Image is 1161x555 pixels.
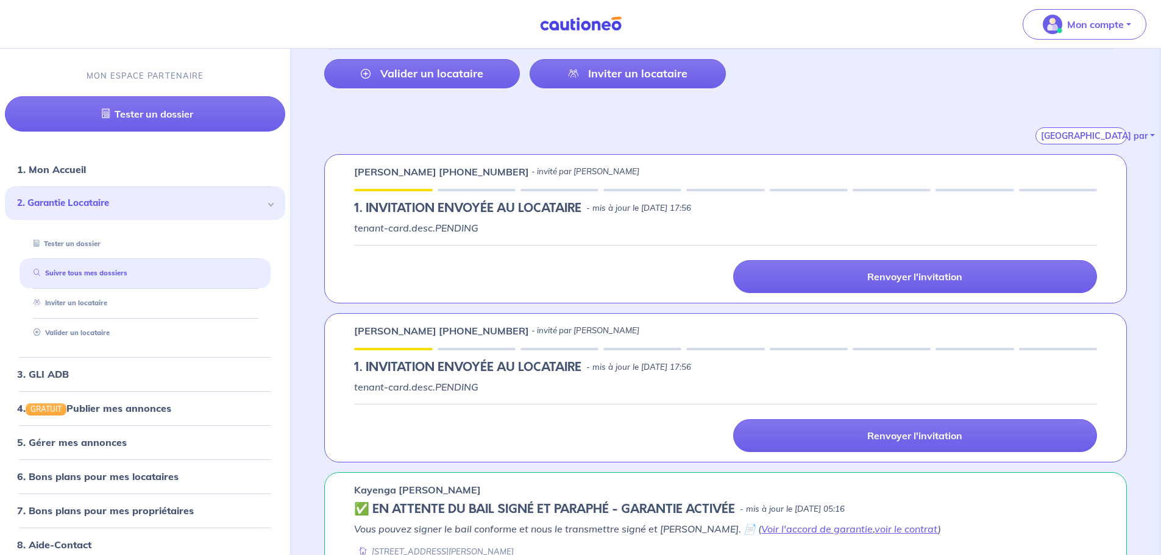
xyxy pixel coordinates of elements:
div: 3. GLI ADB [5,362,285,386]
p: [PERSON_NAME] [PHONE_NUMBER] [354,323,529,338]
a: 8. Aide-Contact [17,539,91,551]
p: [PERSON_NAME] [PHONE_NUMBER] [354,164,529,179]
button: [GEOGRAPHIC_DATA] par [1035,127,1127,144]
div: Inviter un locataire [20,293,271,313]
a: 7. Bons plans pour mes propriétaires [17,504,194,517]
a: Inviter un locataire [29,299,107,307]
p: tenant-card.desc.PENDING [354,221,1097,235]
div: Suivre tous mes dossiers [20,264,271,284]
div: state: PENDING, Context: [354,360,1097,375]
a: 4.GRATUITPublier mes annonces [17,402,171,414]
p: - invité par [PERSON_NAME] [531,166,639,178]
a: Valider un locataire [29,328,110,337]
a: 3. GLI ADB [17,368,69,380]
em: Vous pouvez signer le bail conforme et nous le transmettre signé et [PERSON_NAME]. 📄 ( , ) [354,523,941,535]
div: 4.GRATUITPublier mes annonces [5,396,285,420]
p: - invité par [PERSON_NAME] [531,325,639,337]
h5: ✅️️️ EN ATTENTE DU BAIL SIGNÉ ET PARAPHÉ - GARANTIE ACTIVÉE [354,502,735,517]
a: 6. Bons plans pour mes locataires [17,470,179,483]
div: state: CONTRACT-SIGNED, Context: FINISHED,FINISHED [354,502,1097,517]
div: 1. Mon Accueil [5,157,285,182]
p: - mis à jour le [DATE] 17:56 [586,361,691,373]
p: - mis à jour le [DATE] 17:56 [586,202,691,214]
img: illu_account_valid_menu.svg [1043,15,1062,34]
div: state: PENDING, Context: [354,201,1097,216]
a: Suivre tous mes dossiers [29,269,127,278]
p: MON ESPACE PARTENAIRE [87,70,204,82]
a: voir le contrat [875,523,938,535]
div: Tester un dossier [20,234,271,254]
a: 5. Gérer mes annonces [17,436,127,448]
a: Renvoyer l'invitation [733,260,1097,293]
img: Cautioneo [535,16,627,32]
div: Valider un locataire [20,323,271,343]
button: illu_account_valid_menu.svgMon compte [1023,9,1146,40]
a: 1. Mon Accueil [17,163,86,175]
a: Tester un dossier [29,239,101,248]
div: 2. Garantie Locataire [5,186,285,220]
p: tenant-card.desc.PENDING [354,380,1097,394]
h5: 1.︎ INVITATION ENVOYÉE AU LOCATAIRE [354,360,581,375]
p: Mon compte [1067,17,1124,32]
a: Renvoyer l'invitation [733,419,1097,452]
a: Valider un locataire [324,59,520,88]
h5: 1.︎ INVITATION ENVOYÉE AU LOCATAIRE [354,201,581,216]
div: 7. Bons plans pour mes propriétaires [5,498,285,523]
p: Renvoyer l'invitation [867,270,962,283]
a: Tester un dossier [5,96,285,132]
div: 5. Gérer mes annonces [5,430,285,454]
a: Voir l'accord de garantie [761,523,873,535]
p: Kayenga [PERSON_NAME] [354,483,481,497]
a: Inviter un locataire [530,59,725,88]
div: 6. Bons plans pour mes locataires [5,464,285,489]
p: - mis à jour le [DATE] 05:16 [740,503,845,515]
span: 2. Garantie Locataire [17,196,264,210]
p: Renvoyer l'invitation [867,430,962,442]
